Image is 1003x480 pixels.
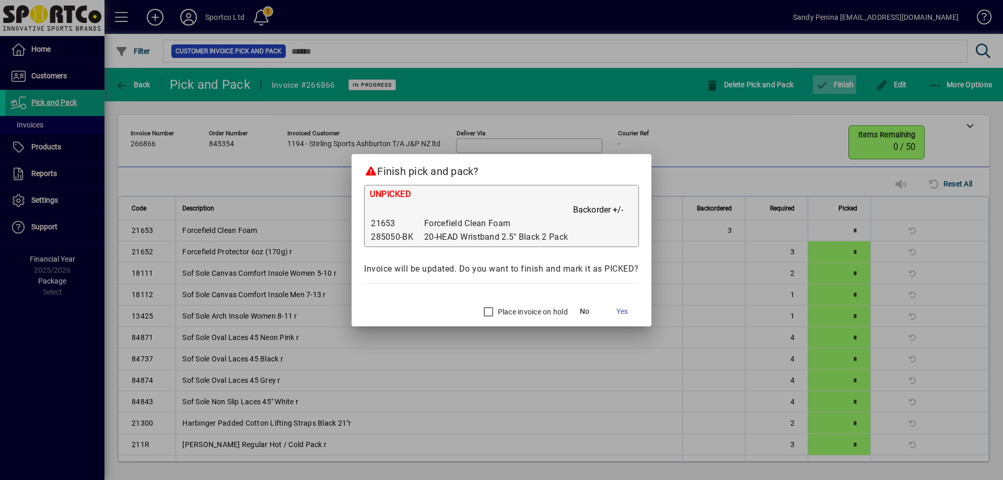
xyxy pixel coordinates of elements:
[364,263,639,275] div: Invoice will be updated. Do you want to finish and mark it as PICKED?
[616,306,628,317] span: Yes
[370,188,633,203] div: UNPICKED
[580,306,589,317] span: No
[424,217,573,230] td: Forcefield Clean Foam
[370,217,424,230] td: 21653
[424,230,573,244] td: 20-HEAD Wristband 2.5" Black 2 Pack
[568,302,601,321] button: No
[496,307,568,317] label: Place invoice on hold
[370,230,424,244] td: 285050-BK
[352,154,651,184] h2: Finish pick and pack?
[605,302,639,321] button: Yes
[573,203,633,217] th: Backorder +/-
